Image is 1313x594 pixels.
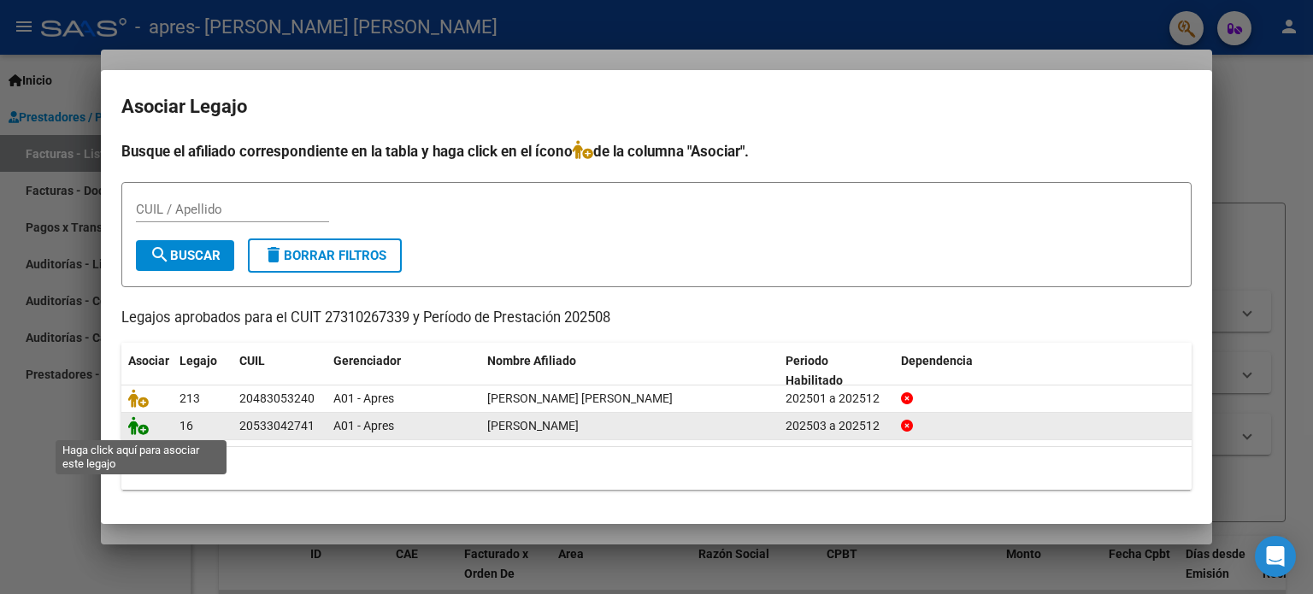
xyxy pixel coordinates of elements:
div: 2 registros [121,447,1192,490]
span: A01 - Apres [333,419,394,432]
div: 202503 a 202512 [786,416,887,436]
mat-icon: search [150,244,170,265]
datatable-header-cell: CUIL [233,343,327,399]
button: Borrar Filtros [248,238,402,273]
datatable-header-cell: Periodo Habilitado [779,343,894,399]
h4: Busque el afiliado correspondiente en la tabla y haga click en el ícono de la columna "Asociar". [121,140,1192,162]
span: Buscar [150,248,221,263]
div: 20533042741 [239,416,315,436]
p: Legajos aprobados para el CUIT 27310267339 y Período de Prestación 202508 [121,308,1192,329]
h2: Asociar Legajo [121,91,1192,123]
span: 16 [180,419,193,432]
datatable-header-cell: Gerenciador [327,343,480,399]
button: Buscar [136,240,234,271]
div: 202501 a 202512 [786,389,887,409]
span: Gerenciador [333,354,401,368]
span: Nombre Afiliado [487,354,576,368]
mat-icon: delete [263,244,284,265]
datatable-header-cell: Asociar [121,343,173,399]
datatable-header-cell: Nombre Afiliado [480,343,779,399]
span: Periodo Habilitado [786,354,843,387]
span: 213 [180,391,200,405]
div: 20483053240 [239,389,315,409]
span: A01 - Apres [333,391,394,405]
span: GONZALEZ MATHEO BENJAMIN [487,419,579,432]
span: Legajo [180,354,217,368]
span: Dependencia [901,354,973,368]
span: RAMOS ENZO ARIEL [487,391,673,405]
span: Asociar [128,354,169,368]
div: Open Intercom Messenger [1255,536,1296,577]
span: Borrar Filtros [263,248,386,263]
datatable-header-cell: Legajo [173,343,233,399]
datatable-header-cell: Dependencia [894,343,1192,399]
span: CUIL [239,354,265,368]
